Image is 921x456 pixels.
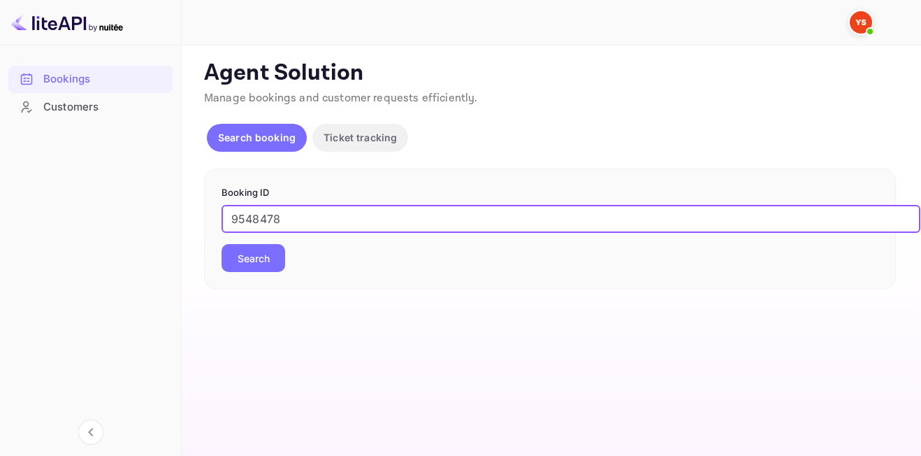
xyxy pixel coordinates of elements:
span: Manage bookings and customer requests efficiently. [204,91,478,106]
a: Customers [8,94,173,120]
img: LiteAPI logo [11,11,123,34]
div: Bookings [43,71,166,87]
p: Booking ID [222,186,878,200]
input: Enter Booking ID (e.g., 63782194) [222,205,920,233]
p: Agent Solution [204,59,896,87]
div: Customers [8,94,173,121]
a: Bookings [8,66,173,92]
div: Customers [43,99,166,115]
p: Search booking [218,130,296,145]
div: Bookings [8,66,173,93]
button: Search [222,244,285,272]
img: Yandex Support [850,11,872,34]
button: Collapse navigation [78,420,103,445]
p: Ticket tracking [324,130,397,145]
